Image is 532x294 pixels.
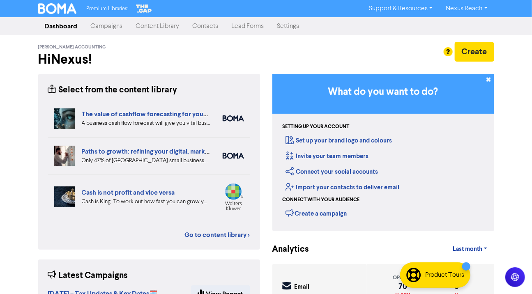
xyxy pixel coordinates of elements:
[82,119,210,128] div: A business cash flow forecast will give you vital business intelligence to help you scenario-plan...
[38,44,106,50] span: [PERSON_NAME] Accounting
[453,246,482,253] span: Last month
[223,115,244,122] img: boma_accounting
[82,188,175,197] a: Cash is not profit and vice versa
[38,3,77,14] img: BOMA Logo
[393,274,413,282] div: open
[82,156,210,165] div: Only 47% of New Zealand small businesses expect growth in 2025. We’ve highlighted four key ways y...
[185,230,250,240] a: Go to content library >
[48,269,128,282] div: Latest Campaigns
[295,283,310,292] div: Email
[286,137,392,145] a: Set up your brand logo and colours
[286,207,347,219] div: Create a campaign
[82,198,210,206] div: Cash is King. To work out how fast you can grow your business, you need to look at your projected...
[455,42,494,62] button: Create
[286,152,369,160] a: Invite your team members
[272,243,299,256] div: Analytics
[223,153,244,159] img: boma
[362,2,439,15] a: Support & Resources
[84,18,129,34] a: Campaigns
[82,147,276,156] a: Paths to growth: refining your digital, market and export strategies
[283,123,350,131] div: Setting up your account
[286,184,400,191] a: Import your contacts to deliver email
[135,3,153,14] img: The Gap
[225,18,271,34] a: Lead Forms
[223,183,244,211] img: wolterskluwer
[446,241,494,257] a: Last month
[38,52,260,67] h2: Hi Nexus !
[38,18,84,34] a: Dashboard
[48,84,177,96] div: Select from the content library
[129,18,186,34] a: Content Library
[272,74,494,231] div: Getting Started in BOMA
[393,283,413,290] div: 70
[491,255,532,294] iframe: Chat Widget
[439,2,494,15] a: Nexus Reach
[285,86,482,98] h3: What do you want to do?
[82,110,233,118] a: The value of cashflow forecasting for your business
[286,168,378,176] a: Connect your social accounts
[186,18,225,34] a: Contacts
[283,196,360,204] div: Connect with your audience
[271,18,306,34] a: Settings
[86,6,128,11] span: Premium Libraries:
